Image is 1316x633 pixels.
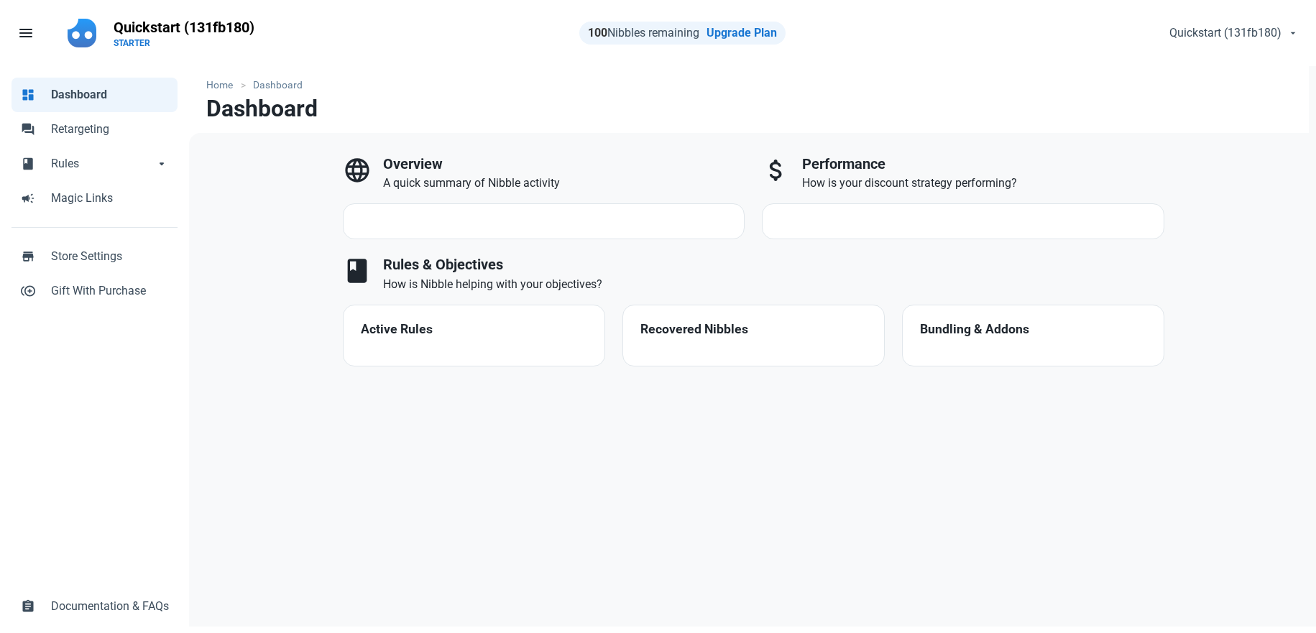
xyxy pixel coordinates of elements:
[11,181,178,216] a: campaignMagic Links
[707,26,777,40] a: Upgrade Plan
[51,598,169,615] span: Documentation & FAQs
[920,323,1146,337] h4: Bundling & Addons
[640,323,867,337] h4: Recovered Nibbles
[21,282,35,297] span: control_point_duplicate
[361,323,587,337] h4: Active Rules
[51,248,169,265] span: Store Settings
[206,96,318,121] h1: Dashboard
[51,121,169,138] span: Retargeting
[11,239,178,274] a: storeStore Settings
[762,156,791,185] span: attach_money
[21,155,35,170] span: book
[21,121,35,135] span: forum
[11,589,178,624] a: assignmentDocumentation & FAQs
[21,190,35,204] span: campaign
[21,248,35,262] span: store
[383,156,745,172] h3: Overview
[383,276,1164,293] p: How is Nibble helping with your objectives?
[21,598,35,612] span: assignment
[51,155,155,172] span: Rules
[11,274,178,308] a: control_point_duplicateGift With Purchase
[21,86,35,101] span: dashboard
[11,78,178,112] a: dashboardDashboard
[588,26,699,40] span: Nibbles remaining
[114,37,254,49] p: STARTER
[343,257,372,285] span: book
[51,282,169,300] span: Gift With Purchase
[1157,19,1307,47] button: Quickstart (131fb180)
[189,66,1309,96] nav: breadcrumbs
[802,156,1164,172] h3: Performance
[383,257,1164,273] h3: Rules & Objectives
[383,175,745,192] p: A quick summary of Nibble activity
[51,86,169,103] span: Dashboard
[11,112,178,147] a: forumRetargeting
[17,24,34,42] span: menu
[588,26,607,40] strong: 100
[105,11,263,55] a: Quickstart (131fb180)STARTER
[114,17,254,37] p: Quickstart (131fb180)
[11,147,178,181] a: bookRulesarrow_drop_down
[155,155,169,170] span: arrow_drop_down
[802,175,1164,192] p: How is your discount strategy performing?
[343,156,372,185] span: language
[51,190,169,207] span: Magic Links
[1169,24,1282,42] span: Quickstart (131fb180)
[206,78,240,93] a: Home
